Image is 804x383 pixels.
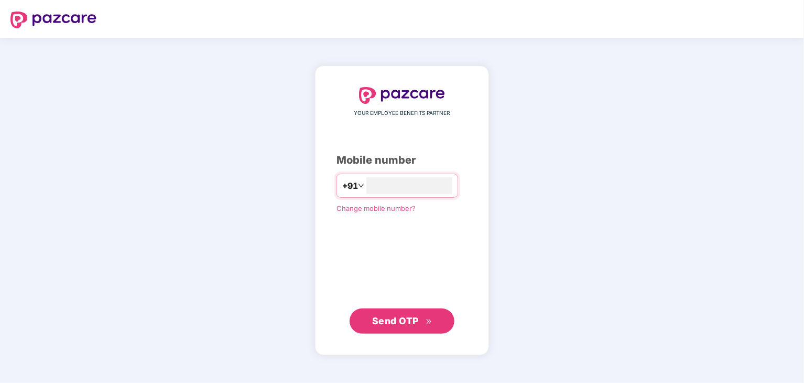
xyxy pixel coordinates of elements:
[336,152,468,168] div: Mobile number
[336,204,416,212] a: Change mobile number?
[342,179,358,193] span: +91
[372,315,419,326] span: Send OTP
[358,183,364,189] span: down
[426,318,432,325] span: double-right
[354,109,450,118] span: YOUR EMPLOYEE BENEFITS PARTNER
[359,87,445,104] img: logo
[10,12,96,28] img: logo
[350,308,454,334] button: Send OTPdouble-right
